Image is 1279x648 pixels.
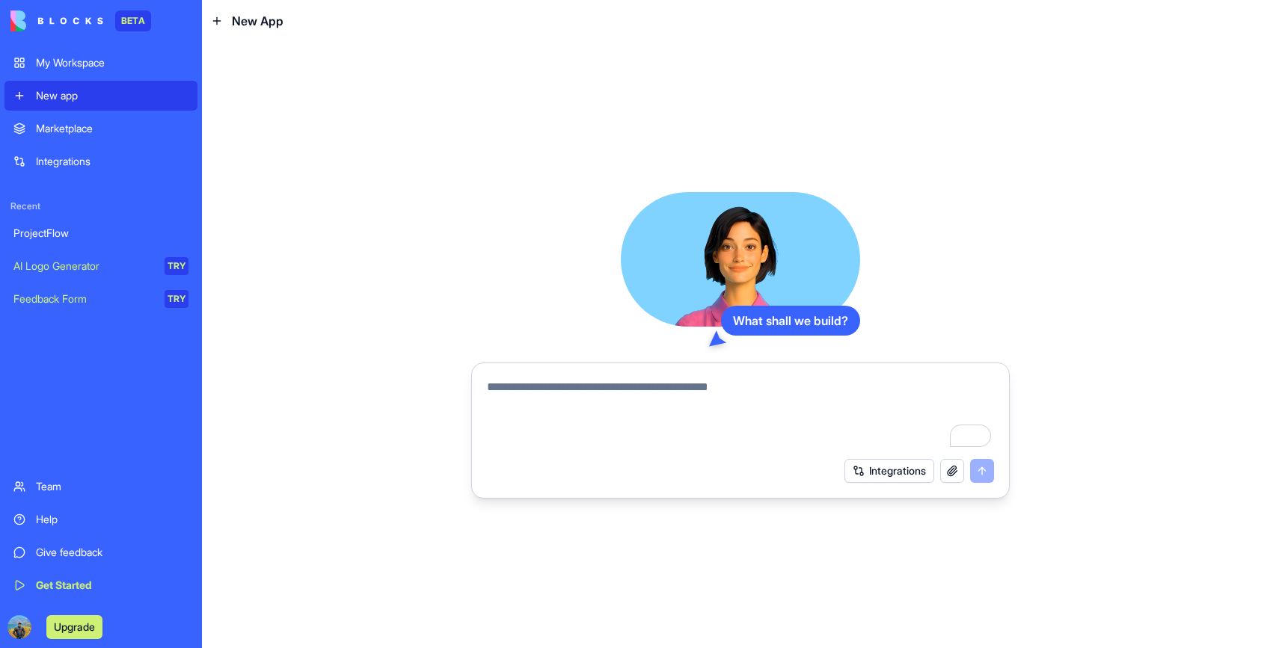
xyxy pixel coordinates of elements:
a: ProjectFlow [4,218,197,248]
a: Upgrade [46,619,102,634]
div: Feedback Form [13,291,154,306]
span: Recent [4,200,197,212]
a: New app [4,81,197,111]
a: Marketplace [4,114,197,144]
div: Get Started [36,578,188,593]
div: Integrations [36,154,188,169]
div: AI Logo Generator [13,259,154,274]
button: Integrations [844,459,934,483]
a: My Workspace [4,48,197,78]
img: ACg8ocJ3SFFJP6TGvDLUOI_ZrRaWnoxgjxQO39TFNtaBsjyXYWFbiEbA=s96-c [7,615,31,639]
button: Upgrade [46,615,102,639]
div: My Workspace [36,55,188,70]
div: Marketplace [36,121,188,136]
a: Integrations [4,146,197,176]
div: ProjectFlow [13,226,188,241]
img: logo [10,10,103,31]
textarea: To enrich screen reader interactions, please activate Accessibility in Grammarly extension settings [487,378,994,450]
div: TRY [165,257,188,275]
div: What shall we build? [721,306,860,336]
a: Get Started [4,570,197,600]
div: New app [36,88,188,103]
span: New App [232,12,283,30]
div: BETA [115,10,151,31]
a: Give feedback [4,537,197,567]
div: Help [36,512,188,527]
a: BETA [10,10,151,31]
a: Team [4,472,197,502]
a: Feedback FormTRY [4,284,197,314]
a: AI Logo GeneratorTRY [4,251,197,281]
div: TRY [165,290,188,308]
div: Give feedback [36,545,188,560]
a: Help [4,504,197,534]
div: Team [36,479,188,494]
